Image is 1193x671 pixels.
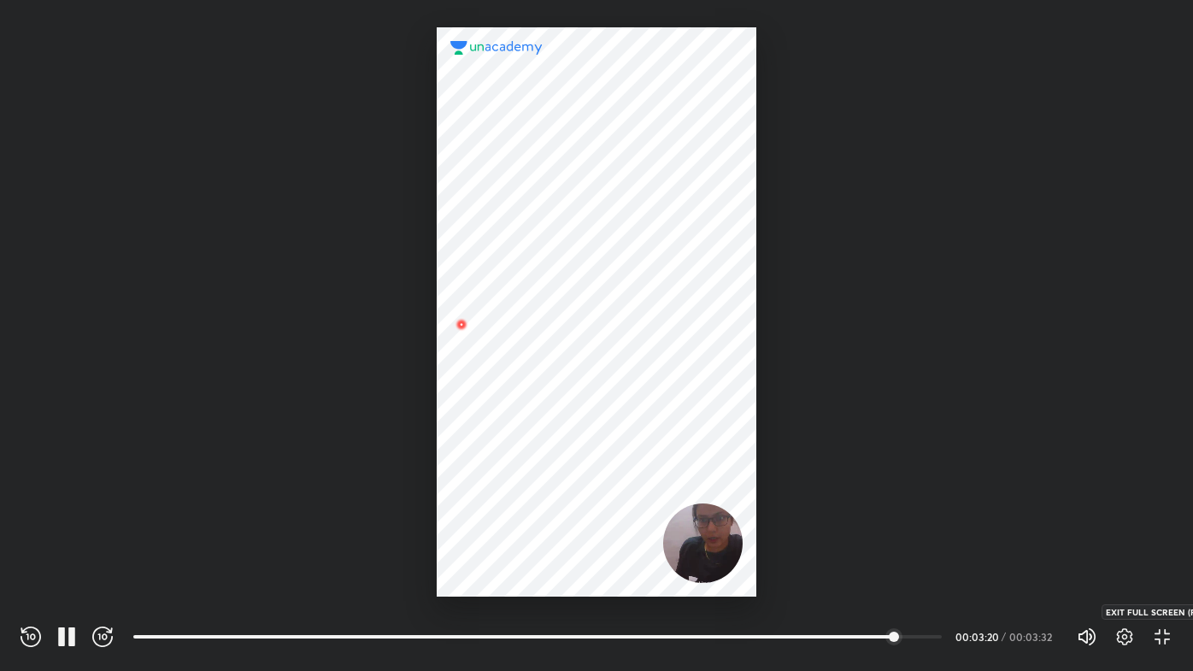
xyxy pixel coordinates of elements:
div: / [1002,632,1006,642]
img: wMgqJGBwKWe8AAAAABJRU5ErkJggg== [451,314,472,334]
img: logo.2a7e12a2.svg [450,41,543,55]
div: 00:03:32 [1009,632,1056,642]
div: 00:03:20 [955,632,998,642]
